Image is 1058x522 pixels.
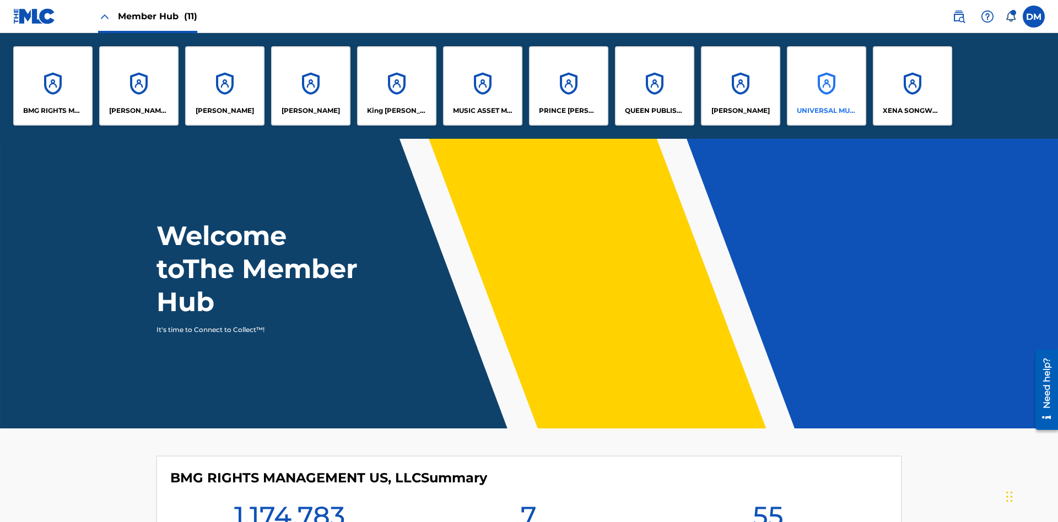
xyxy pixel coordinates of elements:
[357,46,436,126] a: AccountsKing [PERSON_NAME]
[1005,11,1016,22] div: Notifications
[873,46,952,126] a: AccountsXENA SONGWRITER
[156,325,348,335] p: It's time to Connect to Collect™!
[13,46,93,126] a: AccountsBMG RIGHTS MANAGEMENT US, LLC
[797,106,857,116] p: UNIVERSAL MUSIC PUB GROUP
[170,470,487,486] h4: BMG RIGHTS MANAGEMENT US, LLC
[1003,469,1058,522] iframe: Chat Widget
[625,106,685,116] p: QUEEN PUBLISHA
[529,46,608,126] a: AccountsPRINCE [PERSON_NAME]
[948,6,970,28] a: Public Search
[185,46,264,126] a: Accounts[PERSON_NAME]
[282,106,340,116] p: EYAMA MCSINGER
[367,106,427,116] p: King McTesterson
[98,10,111,23] img: Close
[109,106,169,116] p: CLEO SONGWRITER
[156,219,363,318] h1: Welcome to The Member Hub
[787,46,866,126] a: AccountsUNIVERSAL MUSIC PUB GROUP
[883,106,943,116] p: XENA SONGWRITER
[118,10,197,23] span: Member Hub
[1023,6,1045,28] div: User Menu
[539,106,599,116] p: PRINCE MCTESTERSON
[615,46,694,126] a: AccountsQUEEN PUBLISHA
[1006,480,1013,513] div: Drag
[981,10,994,23] img: help
[23,106,83,116] p: BMG RIGHTS MANAGEMENT US, LLC
[701,46,780,126] a: Accounts[PERSON_NAME]
[711,106,770,116] p: RONALD MCTESTERSON
[443,46,522,126] a: AccountsMUSIC ASSET MANAGEMENT (MAM)
[196,106,254,116] p: ELVIS COSTELLO
[1027,345,1058,436] iframe: Resource Center
[13,8,56,24] img: MLC Logo
[453,106,513,116] p: MUSIC ASSET MANAGEMENT (MAM)
[976,6,998,28] div: Help
[99,46,179,126] a: Accounts[PERSON_NAME] SONGWRITER
[184,11,197,21] span: (11)
[271,46,350,126] a: Accounts[PERSON_NAME]
[952,10,965,23] img: search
